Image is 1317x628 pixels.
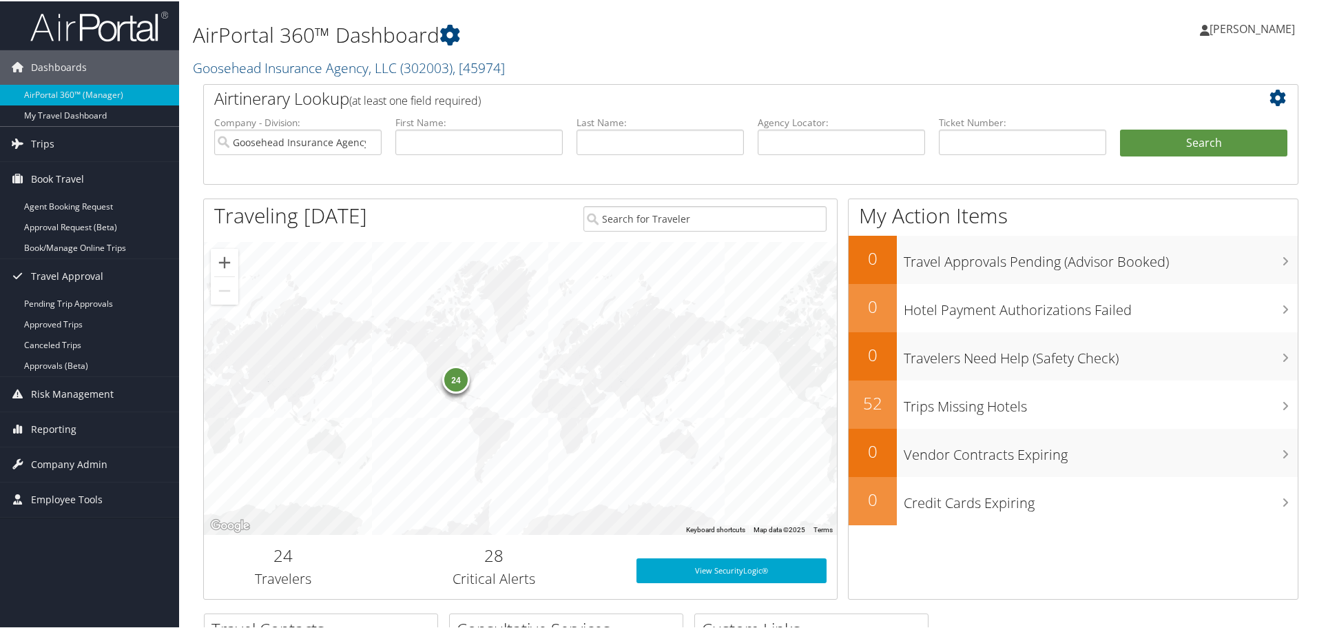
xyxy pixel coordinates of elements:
[214,200,367,229] h1: Traveling [DATE]
[214,85,1196,109] h2: Airtinerary Lookup
[400,57,453,76] span: ( 302003 )
[849,245,897,269] h2: 0
[849,283,1298,331] a: 0Hotel Payment Authorizations Failed
[904,389,1298,415] h3: Trips Missing Hotels
[904,292,1298,318] h3: Hotel Payment Authorizations Failed
[754,525,805,532] span: Map data ©2025
[849,487,897,510] h2: 0
[211,276,238,303] button: Zoom out
[373,543,616,566] h2: 28
[193,57,505,76] a: Goosehead Insurance Agency, LLC
[207,516,253,534] img: Google
[31,411,76,445] span: Reporting
[207,516,253,534] a: Open this area in Google Maps (opens a new window)
[31,376,114,410] span: Risk Management
[849,234,1298,283] a: 0Travel Approvals Pending (Advisor Booked)
[373,568,616,587] h3: Critical Alerts
[211,247,238,275] button: Zoom in
[904,437,1298,463] h3: Vendor Contracts Expiring
[686,524,745,534] button: Keyboard shortcuts
[395,114,563,128] label: First Name:
[849,342,897,365] h2: 0
[31,161,84,195] span: Book Travel
[813,525,833,532] a: Terms (opens in new tab)
[31,446,107,480] span: Company Admin
[349,92,481,107] span: (at least one field required)
[30,9,168,41] img: airportal-logo.png
[636,557,827,582] a: View SecurityLogic®
[849,331,1298,379] a: 0Travelers Need Help (Safety Check)
[214,568,352,587] h3: Travelers
[849,390,897,414] h2: 52
[214,543,352,566] h2: 24
[31,49,87,83] span: Dashboards
[1210,20,1295,35] span: [PERSON_NAME]
[193,19,937,48] h1: AirPortal 360™ Dashboard
[849,427,1298,476] a: 0Vendor Contracts Expiring
[904,341,1298,367] h3: Travelers Need Help (Safety Check)
[904,485,1298,511] h3: Credit Cards Expiring
[442,364,470,392] div: 24
[849,438,897,462] h2: 0
[577,114,744,128] label: Last Name:
[904,244,1298,270] h3: Travel Approvals Pending (Advisor Booked)
[849,476,1298,524] a: 0Credit Cards Expiring
[758,114,925,128] label: Agency Locator:
[1120,128,1287,156] button: Search
[31,258,103,292] span: Travel Approval
[849,379,1298,427] a: 52Trips Missing Hotels
[214,114,382,128] label: Company - Division:
[939,114,1106,128] label: Ticket Number:
[31,481,103,516] span: Employee Tools
[31,125,54,160] span: Trips
[1200,7,1309,48] a: [PERSON_NAME]
[453,57,505,76] span: , [ 45974 ]
[849,294,897,317] h2: 0
[583,205,827,230] input: Search for Traveler
[849,200,1298,229] h1: My Action Items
